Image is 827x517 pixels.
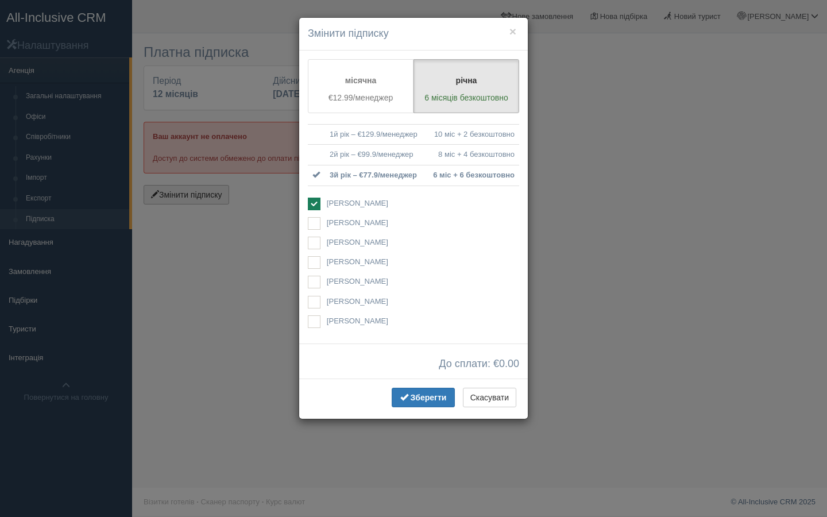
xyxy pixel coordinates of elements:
[426,145,519,165] td: 8 міс + 4 безкоштовно
[308,26,519,41] h4: Змінити підписку
[327,317,388,325] span: [PERSON_NAME]
[426,165,519,186] td: 6 міс + 6 безкоштовно
[327,218,388,227] span: [PERSON_NAME]
[325,145,426,165] td: 2й рік – €99.9/менеджер
[325,165,426,186] td: 3й рік – €77.9/менеджер
[509,25,516,37] button: ×
[463,388,516,407] button: Скасувати
[411,393,447,402] span: Зберегти
[327,238,388,246] span: [PERSON_NAME]
[499,358,519,369] span: 0.00
[327,277,388,285] span: [PERSON_NAME]
[325,124,426,145] td: 1й рік – €129.9/менеджер
[421,92,512,103] p: 6 місяців безкоштовно
[327,199,388,207] span: [PERSON_NAME]
[421,75,512,86] p: річна
[392,388,455,407] button: Зберегти
[327,297,388,306] span: [PERSON_NAME]
[439,358,519,370] span: До сплати: €
[327,257,388,266] span: [PERSON_NAME]
[426,124,519,145] td: 10 міс + 2 безкоштовно
[315,92,406,103] p: €12.99/менеджер
[315,75,406,86] p: місячна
